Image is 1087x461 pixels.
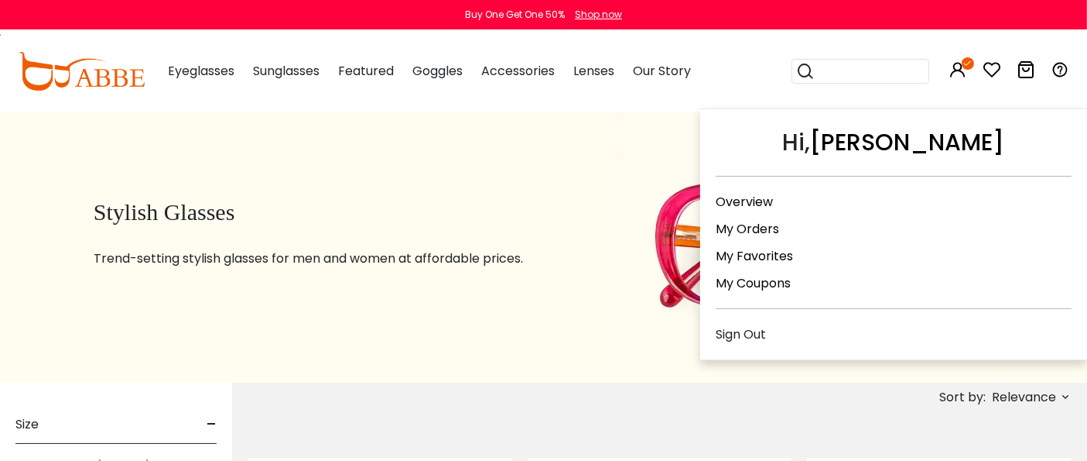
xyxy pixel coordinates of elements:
a: My Favorites [716,247,793,265]
a: My Coupons [716,274,791,292]
a: Overview [716,193,773,211]
p: Trend-setting stylish glasses for men and women at affordable prices. [94,249,574,268]
span: - [207,406,217,443]
span: Goggles [412,62,463,80]
a: Shop now [567,8,622,21]
div: Sign Out [716,325,1072,344]
div: Hi, [716,125,1072,177]
span: Accessories [481,62,555,80]
span: Size [15,406,39,443]
span: Sort by: [939,388,986,406]
a: My Orders [716,220,779,238]
span: Lenses [573,62,614,80]
span: Eyeglasses [168,62,234,80]
img: abbeglasses.com [18,52,145,91]
img: stylish glasses [613,112,1006,383]
h1: Stylish Glasses [94,198,574,226]
div: Shop now [575,8,622,22]
span: Featured [338,62,394,80]
span: Sunglasses [253,62,320,80]
span: Relevance [992,384,1056,411]
div: Buy One Get One 50% [465,8,565,22]
span: Our Story [633,62,691,80]
a: [PERSON_NAME] [811,126,1005,159]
